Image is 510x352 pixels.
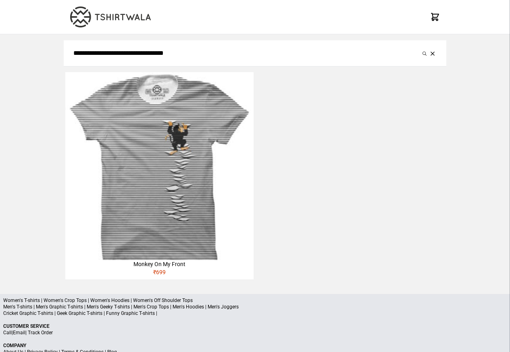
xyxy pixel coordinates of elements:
[3,329,507,336] p: | |
[3,297,507,304] p: Women's T-shirts | Women's Crop Tops | Women's Hoodies | Women's Off Shoulder Tops
[429,48,437,58] button: Clear the search query.
[65,72,253,260] img: monkey-climbing-320x320.jpg
[70,6,151,27] img: TW-LOGO-400-104.png
[3,323,507,329] p: Customer Service
[28,330,53,335] a: Track Order
[65,268,253,279] div: ₹ 699
[65,72,253,279] a: Monkey On My Front₹699
[3,310,507,317] p: Cricket Graphic T-shirts | Geek Graphic T-shirts | Funny Graphic T-shirts |
[3,330,12,335] a: Call
[3,304,507,310] p: Men's T-shirts | Men's Graphic T-shirts | Men's Geeky T-shirts | Men's Crop Tops | Men's Hoodies ...
[3,342,507,349] p: Company
[13,330,25,335] a: Email
[65,260,253,268] div: Monkey On My Front
[420,48,429,58] button: Submit your search query.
